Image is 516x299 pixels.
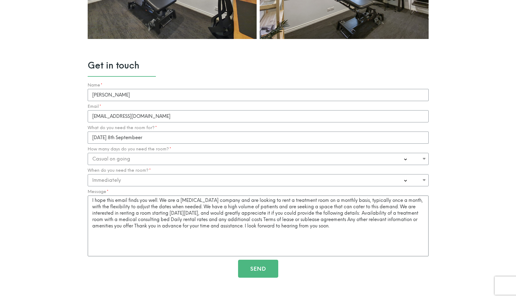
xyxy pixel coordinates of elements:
label: When do you need the room? [88,168,151,173]
label: What do you need the room for? [88,125,157,130]
label: Message [88,189,109,194]
button: Send [238,260,278,278]
label: Email [88,104,101,109]
span: Send [250,266,266,272]
label: How many days do you need the room? [88,147,171,152]
label: Name [88,83,103,88]
input: Email [88,110,429,122]
span: Get in touch [88,60,429,71]
input: Name [88,89,429,101]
